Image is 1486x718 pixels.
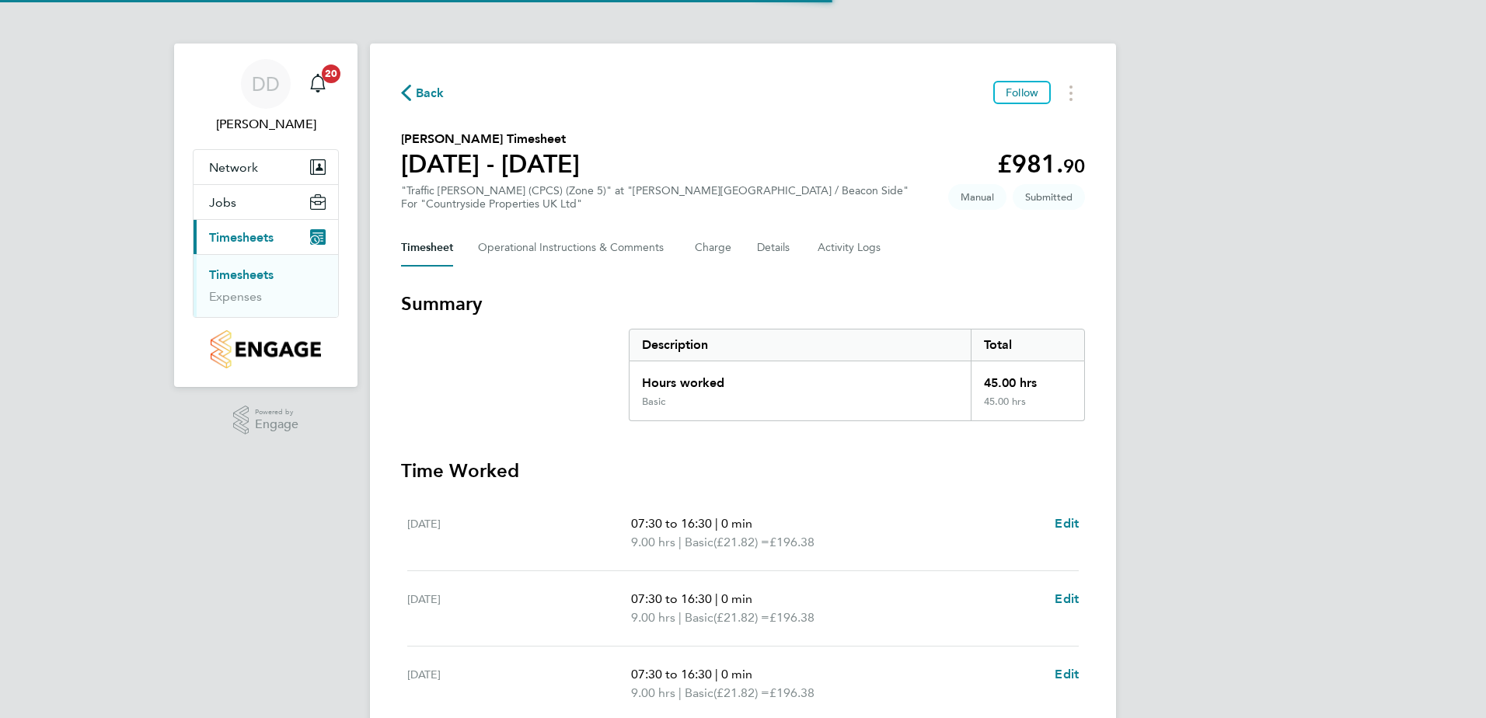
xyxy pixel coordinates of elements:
span: (£21.82) = [713,535,769,549]
a: Edit [1055,665,1079,684]
span: Basic [685,684,713,702]
h3: Summary [401,291,1085,316]
div: 45.00 hrs [971,396,1084,420]
app-decimal: £981. [997,149,1085,179]
span: DD [252,74,280,94]
button: Network [194,150,338,184]
span: Back [416,84,445,103]
a: Powered byEngage [233,406,299,435]
span: | [715,591,718,606]
span: | [715,516,718,531]
span: Jobs [209,195,236,210]
div: 45.00 hrs [971,361,1084,396]
a: Edit [1055,590,1079,608]
div: [DATE] [407,665,631,702]
a: Go to home page [193,330,339,368]
span: 07:30 to 16:30 [631,516,712,531]
h3: Time Worked [401,458,1085,483]
button: Back [401,83,445,103]
button: Follow [993,81,1051,104]
div: Basic [642,396,665,408]
button: Details [757,229,793,267]
span: Engage [255,418,298,431]
a: 20 [302,59,333,109]
span: 9.00 hrs [631,685,675,700]
button: Jobs [194,185,338,219]
a: Edit [1055,514,1079,533]
div: "Traffic [PERSON_NAME] (CPCS) (Zone 5)" at "[PERSON_NAME][GEOGRAPHIC_DATA] / Beacon Side" [401,184,909,211]
span: This timesheet was manually created. [948,184,1006,210]
span: This timesheet is Submitted. [1013,184,1085,210]
span: 07:30 to 16:30 [631,667,712,681]
a: DD[PERSON_NAME] [193,59,339,134]
span: £196.38 [769,685,815,700]
div: Description [630,329,971,361]
div: Hours worked [630,361,971,396]
span: Edit [1055,516,1079,531]
span: Powered by [255,406,298,419]
span: Network [209,160,258,175]
div: Summary [629,329,1085,421]
img: countryside-properties-logo-retina.png [211,330,320,368]
button: Charge [695,229,732,267]
button: Activity Logs [818,229,883,267]
button: Timesheet [401,229,453,267]
span: 0 min [721,591,752,606]
span: Basic [685,533,713,552]
h2: [PERSON_NAME] Timesheet [401,130,580,148]
h1: [DATE] - [DATE] [401,148,580,179]
button: Timesheets [194,220,338,254]
span: Edit [1055,591,1079,606]
span: £196.38 [769,610,815,625]
button: Operational Instructions & Comments [478,229,670,267]
span: Timesheets [209,230,274,245]
nav: Main navigation [174,44,358,387]
span: Basic [685,608,713,627]
a: Expenses [209,289,262,304]
span: | [678,685,682,700]
span: | [678,610,682,625]
span: £196.38 [769,535,815,549]
span: 90 [1063,155,1085,177]
span: 9.00 hrs [631,535,675,549]
span: 07:30 to 16:30 [631,591,712,606]
span: 20 [322,64,340,83]
div: [DATE] [407,514,631,552]
span: Follow [1006,85,1038,99]
span: (£21.82) = [713,610,769,625]
span: (£21.82) = [713,685,769,700]
span: David Dodd [193,115,339,134]
div: For "Countryside Properties UK Ltd" [401,197,909,211]
div: Timesheets [194,254,338,317]
a: Timesheets [209,267,274,282]
span: 0 min [721,516,752,531]
span: | [678,535,682,549]
button: Timesheets Menu [1057,81,1085,105]
span: 0 min [721,667,752,681]
span: Edit [1055,667,1079,681]
span: 9.00 hrs [631,610,675,625]
div: Total [971,329,1084,361]
span: | [715,667,718,681]
div: [DATE] [407,590,631,627]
